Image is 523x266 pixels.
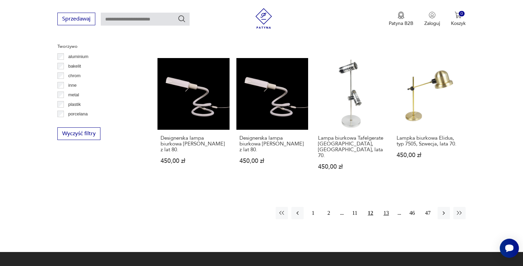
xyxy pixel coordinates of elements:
p: plastik [68,101,81,108]
a: Designerska lampa biurkowa marki Seneca z lat 80.Designerska lampa biurkowa [PERSON_NAME] z lat 8... [236,58,308,183]
button: Wyczyść filtry [57,127,100,140]
button: 46 [406,207,418,219]
a: Lampka biurkowa Elidus, typ 7505, Szwecja, lata 70.Lampka biurkowa Elidus, typ 7505, Szwecja, lat... [394,58,465,183]
button: Szukaj [178,15,186,23]
p: Patyna B2B [389,20,413,27]
p: Koszyk [451,20,466,27]
div: 0 [459,11,465,17]
p: 450,00 zł [318,164,384,170]
p: bakelit [68,62,81,70]
iframe: Smartsupp widget button [500,239,519,258]
button: 2 [323,207,335,219]
button: 11 [349,207,361,219]
button: Zaloguj [424,12,440,27]
button: 47 [422,207,434,219]
a: Sprzedawaj [57,17,95,22]
p: porcelana [68,110,88,118]
p: 450,00 zł [239,158,305,164]
button: Patyna B2B [389,12,413,27]
a: Lampa biurkowa Tafelgerate Dessau, Niemcy, lata 70.Lampa biurkowa Tafelgerate [GEOGRAPHIC_DATA], ... [315,58,387,183]
img: Ikona koszyka [455,12,462,18]
h3: Lampka biurkowa Elidus, typ 7505, Szwecja, lata 70. [397,135,462,147]
p: porcelit [68,120,83,127]
button: 0Koszyk [451,12,466,27]
img: Ikona medalu [398,12,404,19]
img: Ikonka użytkownika [429,12,436,18]
button: 1 [307,207,319,219]
h3: Lampa biurkowa Tafelgerate [GEOGRAPHIC_DATA], [GEOGRAPHIC_DATA], lata 70. [318,135,384,158]
h3: Designerska lampa biurkowa [PERSON_NAME] z lat 80. [161,135,226,153]
p: 450,00 zł [397,152,462,158]
p: Tworzywo [57,43,141,50]
p: aluminium [68,53,88,60]
p: inne [68,82,77,89]
button: 13 [380,207,393,219]
h3: Designerska lampa biurkowa [PERSON_NAME] z lat 80. [239,135,305,153]
img: Patyna - sklep z meblami i dekoracjami vintage [253,8,274,29]
p: metal [68,91,79,99]
button: Sprzedawaj [57,13,95,25]
a: Designerska lampa biurkowa marki Seneca z lat 80.Designerska lampa biurkowa [PERSON_NAME] z lat 8... [157,58,229,183]
p: chrom [68,72,81,80]
button: 12 [364,207,377,219]
p: 450,00 zł [161,158,226,164]
a: Ikona medaluPatyna B2B [389,12,413,27]
p: Zaloguj [424,20,440,27]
